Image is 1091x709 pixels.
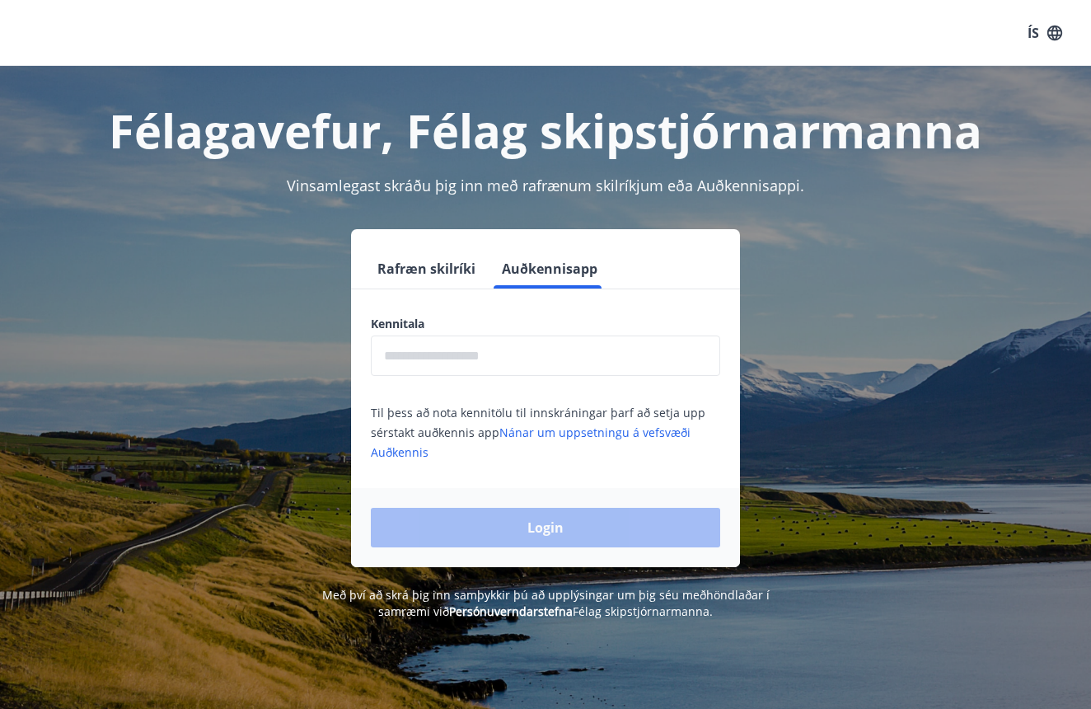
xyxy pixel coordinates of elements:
[449,603,573,619] a: Persónuverndarstefna
[371,316,720,332] label: Kennitala
[371,425,691,460] a: Nánar um uppsetningu á vefsvæði Auðkennis
[495,249,604,289] button: Auðkennisapp
[287,176,804,195] span: Vinsamlegast skráðu þig inn með rafrænum skilríkjum eða Auðkennisappi.
[322,587,770,619] span: Með því að skrá þig inn samþykkir þú að upplýsingar um þig séu meðhöndlaðar í samræmi við Félag s...
[371,405,705,460] span: Til þess að nota kennitölu til innskráningar þarf að setja upp sérstakt auðkennis app
[1018,18,1071,48] button: ÍS
[20,99,1071,162] h1: Félagavefur, Félag skipstjórnarmanna
[371,249,482,289] button: Rafræn skilríki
